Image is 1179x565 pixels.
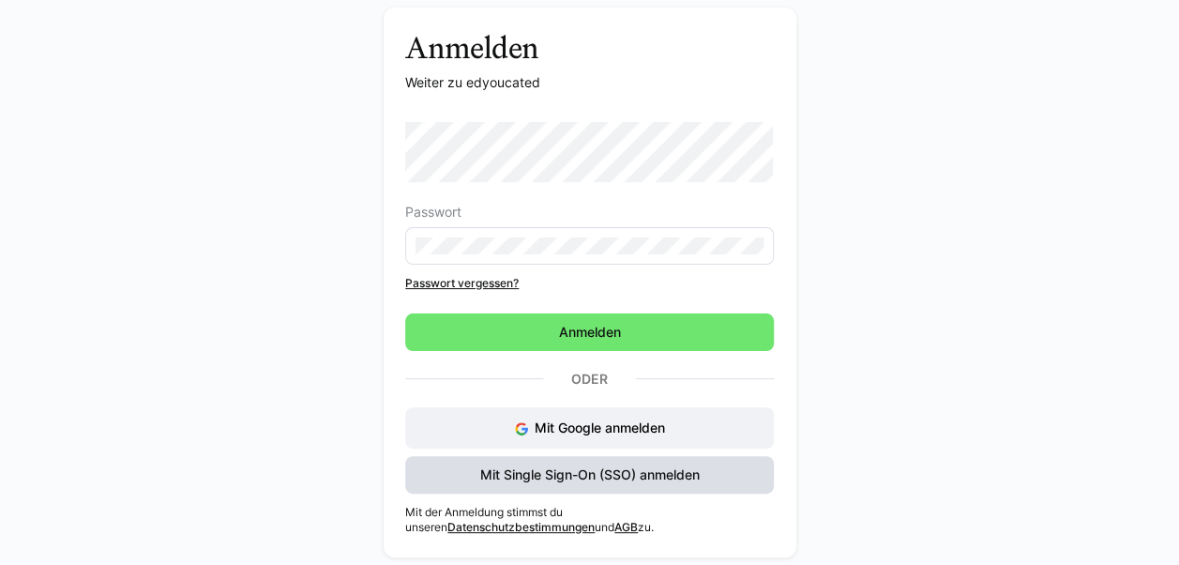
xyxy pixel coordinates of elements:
a: AGB [614,520,638,534]
span: Mit Single Sign-On (SSO) anmelden [477,466,703,484]
button: Mit Single Sign-On (SSO) anmelden [405,456,774,494]
span: Mit Google anmelden [535,420,665,435]
button: Anmelden [405,313,774,351]
p: Mit der Anmeldung stimmst du unseren und zu. [405,505,774,535]
span: Passwort [405,205,461,220]
span: Anmelden [556,323,624,342]
p: Oder [543,366,635,392]
h3: Anmelden [405,30,774,66]
button: Mit Google anmelden [405,407,774,449]
a: Datenschutzbestimmungen [447,520,595,534]
p: Weiter zu edyoucated [405,73,774,92]
a: Passwort vergessen? [405,276,774,291]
